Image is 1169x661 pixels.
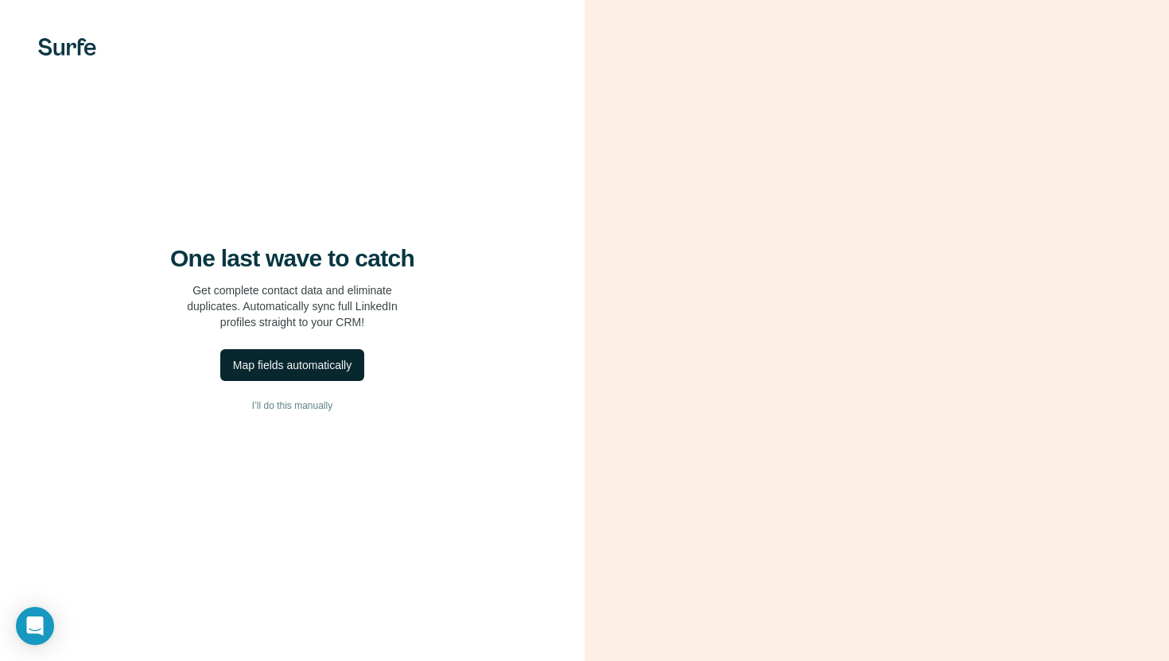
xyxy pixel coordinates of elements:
[233,357,351,373] div: Map fields automatically
[16,607,54,645] div: Open Intercom Messenger
[170,244,414,273] h4: One last wave to catch
[220,349,364,381] button: Map fields automatically
[32,394,553,418] button: I’ll do this manually
[38,38,96,56] img: Surfe's logo
[187,282,398,330] p: Get complete contact data and eliminate duplicates. Automatically sync full LinkedIn profiles str...
[252,399,332,413] span: I’ll do this manually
